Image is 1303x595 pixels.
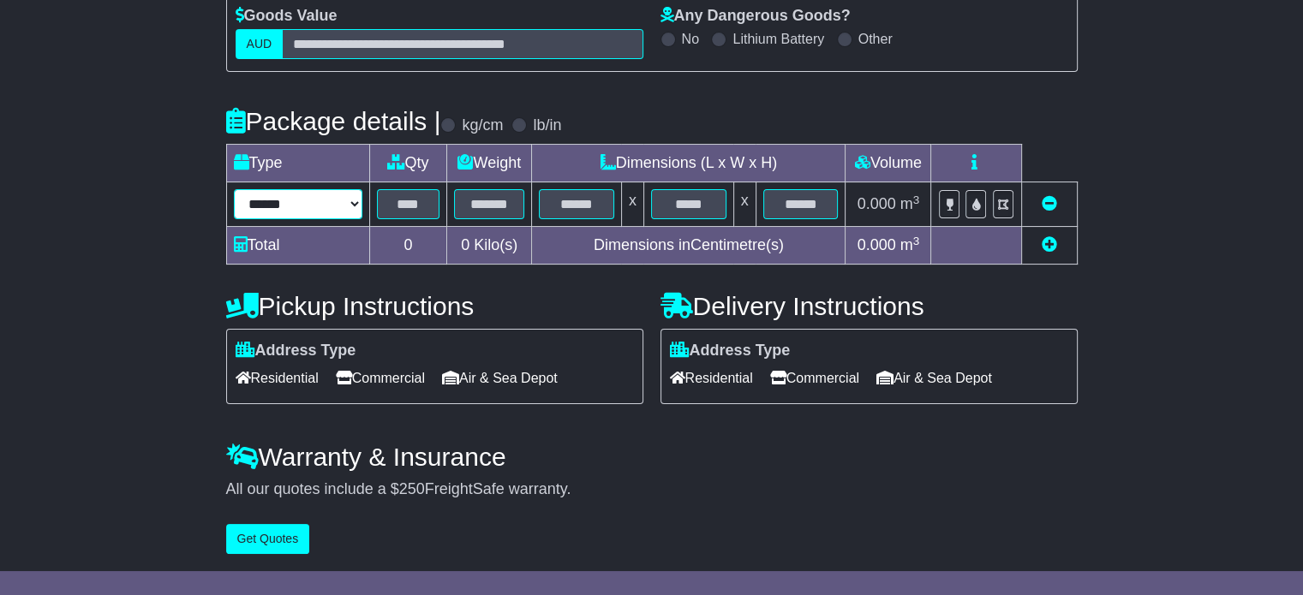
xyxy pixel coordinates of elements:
sup: 3 [913,193,920,206]
sup: 3 [913,235,920,247]
label: AUD [236,29,284,59]
label: Any Dangerous Goods? [660,7,851,26]
button: Get Quotes [226,524,310,554]
label: No [682,31,699,47]
label: Lithium Battery [732,31,824,47]
span: Commercial [336,365,425,391]
span: Air & Sea Depot [442,365,558,391]
a: Add new item [1042,236,1057,253]
label: Other [858,31,893,47]
label: Goods Value [236,7,338,26]
span: Residential [670,365,753,391]
span: 250 [399,480,425,497]
td: Total [226,227,369,265]
td: Volume [846,145,931,182]
td: Type [226,145,369,182]
span: m [900,236,920,253]
span: Air & Sea Depot [876,365,992,391]
span: 0.000 [858,236,896,253]
span: 0.000 [858,195,896,212]
h4: Warranty & Insurance [226,443,1078,471]
span: 0 [461,236,469,253]
td: Weight [447,145,532,182]
label: Address Type [236,342,356,360]
span: Commercial [770,365,859,391]
td: x [621,182,643,227]
td: Kilo(s) [447,227,532,265]
td: Qty [369,145,447,182]
td: x [733,182,756,227]
h4: Package details | [226,107,441,135]
label: lb/in [533,116,561,135]
td: Dimensions in Centimetre(s) [532,227,846,265]
h4: Pickup Instructions [226,292,643,320]
label: kg/cm [462,116,503,135]
h4: Delivery Instructions [660,292,1078,320]
a: Remove this item [1042,195,1057,212]
div: All our quotes include a $ FreightSafe warranty. [226,480,1078,499]
td: Dimensions (L x W x H) [532,145,846,182]
label: Address Type [670,342,791,360]
td: 0 [369,227,447,265]
span: Residential [236,365,319,391]
span: m [900,195,920,212]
